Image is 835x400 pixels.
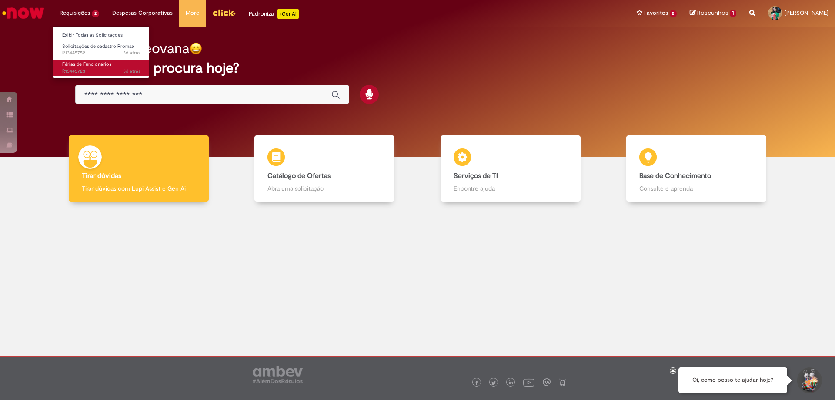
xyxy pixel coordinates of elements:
[62,50,140,57] span: R13445752
[186,9,199,17] span: More
[474,381,479,385] img: logo_footer_facebook.png
[62,43,134,50] span: Solicitações de cadastro Promax
[417,135,604,202] a: Serviços de TI Encontre ajuda
[249,9,299,19] div: Padroniza
[670,10,677,17] span: 2
[123,68,140,74] time: 25/08/2025 17:09:28
[559,378,567,386] img: logo_footer_naosei.png
[212,6,236,19] img: click_logo_yellow_360x200.png
[697,9,728,17] span: Rascunhos
[62,61,111,67] span: Férias de Funcionários
[543,378,551,386] img: logo_footer_workplace.png
[454,171,498,180] b: Serviços de TI
[82,184,196,193] p: Tirar dúvidas com Lupi Assist e Gen Ai
[690,9,736,17] a: Rascunhos
[53,60,149,76] a: Aberto R13445723 : Férias de Funcionários
[639,184,753,193] p: Consulte e aprenda
[53,30,149,40] a: Exibir Todas as Solicitações
[253,366,303,383] img: logo_footer_ambev_rotulo_gray.png
[785,9,828,17] span: [PERSON_NAME]
[112,9,173,17] span: Despesas Corporativas
[60,9,90,17] span: Requisições
[123,50,140,56] time: 25/08/2025 17:14:49
[123,50,140,56] span: 3d atrás
[75,61,760,76] h2: O que você procura hoje?
[678,367,787,393] div: Oi, como posso te ajudar hoje?
[232,135,418,202] a: Catálogo de Ofertas Abra uma solicitação
[277,9,299,19] p: +GenAi
[644,9,668,17] span: Favoritos
[46,135,232,202] a: Tirar dúvidas Tirar dúvidas com Lupi Assist e Gen Ai
[796,367,822,393] button: Iniciar Conversa de Suporte
[123,68,140,74] span: 3d atrás
[53,26,149,79] ul: Requisições
[53,42,149,58] a: Aberto R13445752 : Solicitações de cadastro Promax
[82,171,121,180] b: Tirar dúvidas
[267,184,381,193] p: Abra uma solicitação
[267,171,331,180] b: Catálogo de Ofertas
[454,184,568,193] p: Encontre ajuda
[639,171,711,180] b: Base de Conhecimento
[491,381,496,385] img: logo_footer_twitter.png
[92,10,99,17] span: 2
[509,380,513,386] img: logo_footer_linkedin.png
[604,135,790,202] a: Base de Conhecimento Consulte e aprenda
[190,42,202,55] img: happy-face.png
[1,4,46,22] img: ServiceNow
[523,376,534,388] img: logo_footer_youtube.png
[62,68,140,75] span: R13445723
[730,10,736,17] span: 1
